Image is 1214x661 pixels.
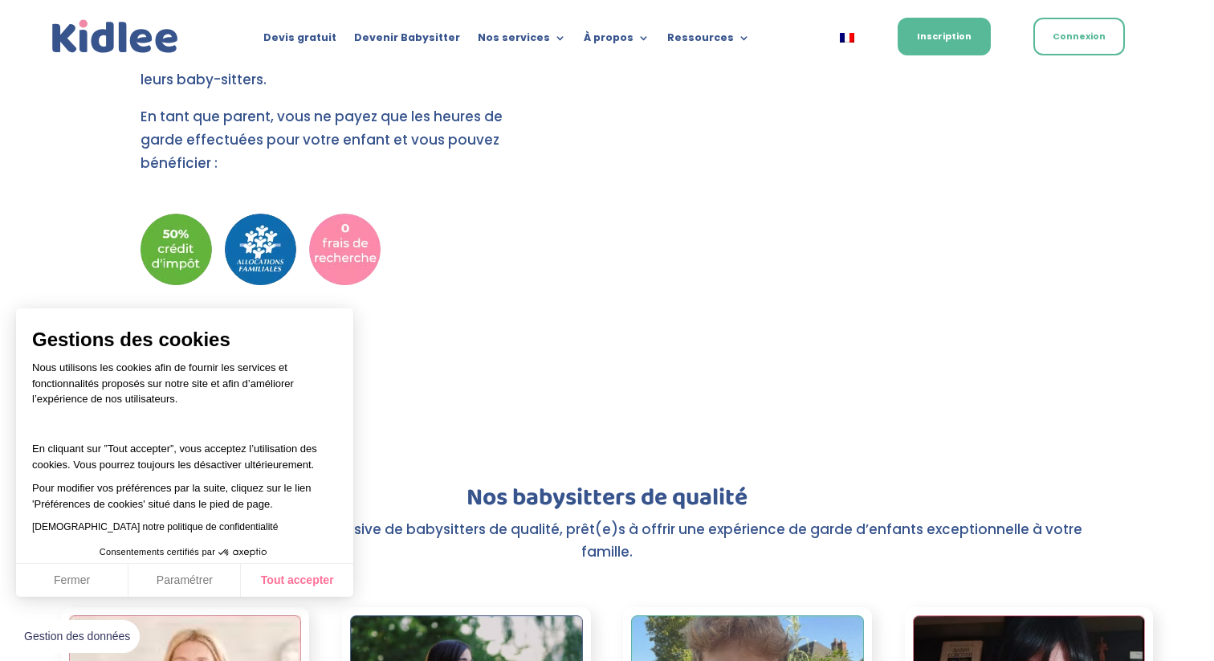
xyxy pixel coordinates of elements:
button: Consentements certifiés par [92,542,278,563]
p: Pour modifier vos préférences par la suite, cliquez sur le lien 'Préférences de cookies' situé da... [32,480,337,512]
h2: Nos babysitters de qualité [121,486,1093,518]
a: Ressources [667,32,750,50]
span: Consentements certifiés par [100,548,215,557]
button: Fermer le widget sans consentement [14,620,140,654]
a: [DEMOGRAPHIC_DATA] notre politique de confidentialité [32,521,278,532]
img: logo_kidlee_bleu [48,16,182,58]
button: Paramétrer [128,564,241,598]
svg: Axeptio [218,528,267,577]
a: Nos services [478,32,566,50]
p: Découvrez notre sélection exclusive de babysitters de qualité, prêt(e)s à offrir une expérience d... [121,518,1093,565]
a: Inscription [898,18,991,55]
button: Fermer [16,564,128,598]
a: À propos [584,32,650,50]
a: Connexion [1033,18,1125,55]
a: Devenir Babysitter [354,32,460,50]
button: Tout accepter [241,564,353,598]
a: Kidlee Logo [48,16,182,58]
span: Gestions des cookies [32,328,337,352]
span: Gestion des données [24,630,130,644]
img: Français [840,33,854,43]
p: Nous utilisons les cookies afin de fournir les services et fonctionnalités proposés sur notre sit... [32,360,337,418]
p: En tant que parent, vous ne payez que les heures de garde effectuées pour votre enfant et vous po... [141,105,519,175]
p: En cliquant sur ”Tout accepter”, vous acceptez l’utilisation des cookies. Vous pourrez toujours l... [32,426,337,473]
a: Devis gratuit [263,32,336,50]
picture: Aides kidlee CAF [141,271,381,290]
